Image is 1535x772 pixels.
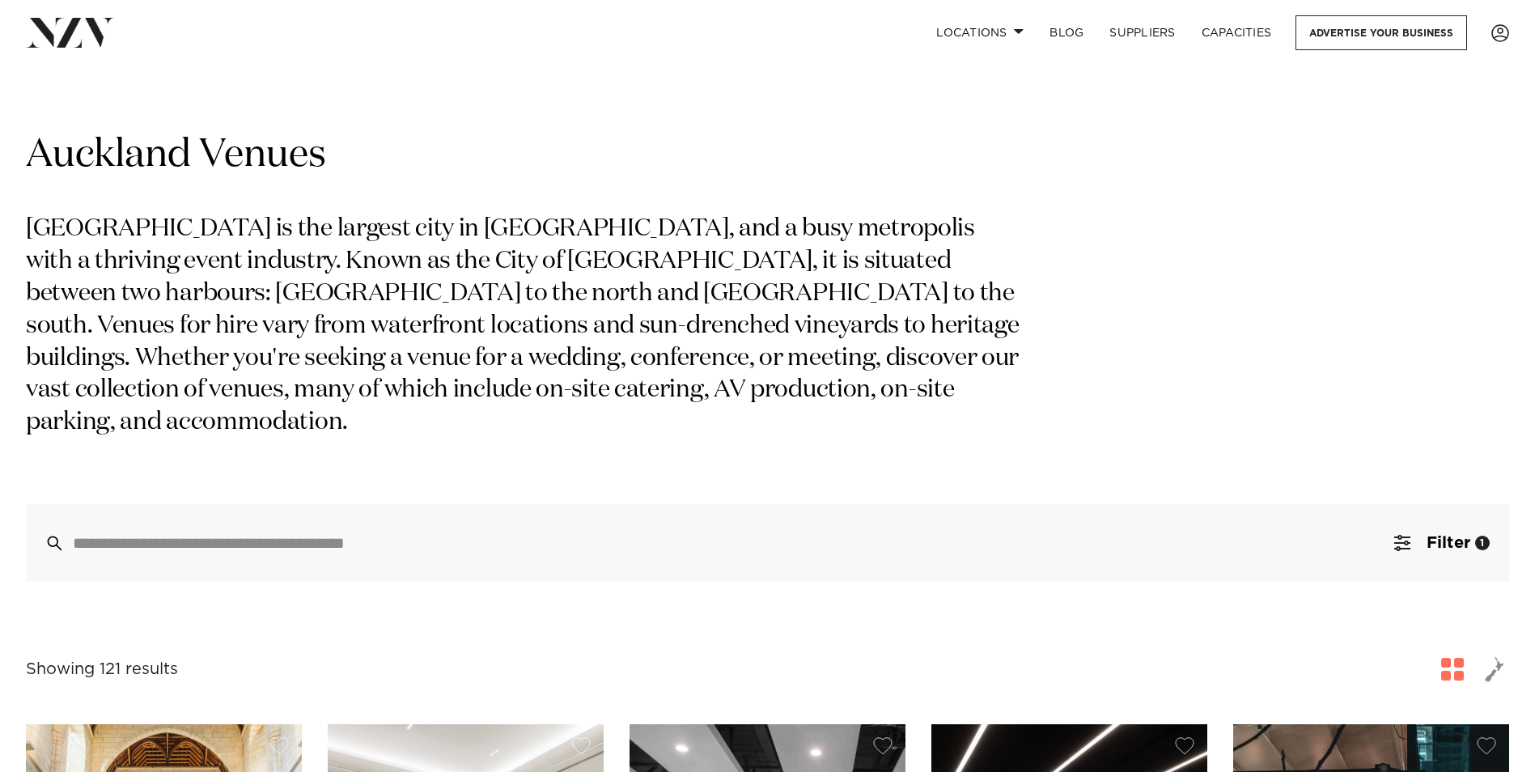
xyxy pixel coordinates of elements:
[1427,535,1470,551] span: Filter
[1375,504,1509,582] button: Filter1
[26,657,178,682] div: Showing 121 results
[923,15,1037,50] a: Locations
[1475,536,1490,550] div: 1
[1189,15,1285,50] a: Capacities
[1295,15,1467,50] a: Advertise your business
[1037,15,1096,50] a: BLOG
[26,130,1509,181] h1: Auckland Venues
[1096,15,1188,50] a: SUPPLIERS
[26,214,1026,439] p: [GEOGRAPHIC_DATA] is the largest city in [GEOGRAPHIC_DATA], and a busy metropolis with a thriving...
[26,18,114,47] img: nzv-logo.png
